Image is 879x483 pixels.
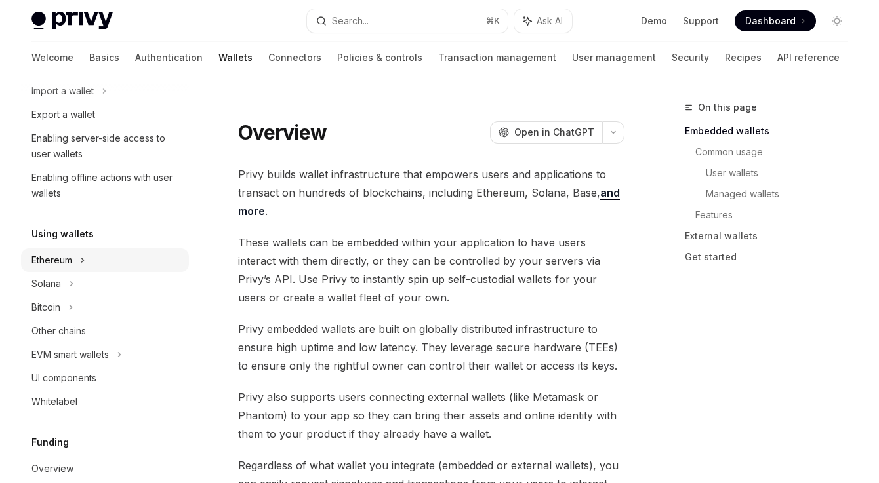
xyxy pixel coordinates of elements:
a: API reference [777,42,840,73]
a: Other chains [21,319,189,343]
a: Policies & controls [337,42,422,73]
div: Bitcoin [31,299,60,315]
button: Ask AI [514,9,572,33]
a: Demo [641,14,667,28]
div: Whitelabel [31,394,77,410]
a: Dashboard [735,10,816,31]
div: Search... [332,13,369,29]
a: Whitelabel [21,390,189,414]
div: Other chains [31,323,86,339]
a: Wallets [218,42,253,73]
div: Export a wallet [31,107,95,123]
img: light logo [31,12,113,30]
div: Ethereum [31,252,72,268]
a: UI components [21,366,189,390]
span: Privy embedded wallets are built on globally distributed infrastructure to ensure high uptime and... [238,320,624,375]
a: Enabling server-side access to user wallets [21,126,189,166]
div: EVM smart wallets [31,347,109,362]
a: Export a wallet [21,103,189,126]
a: Overview [21,457,189,480]
span: ⌘ K [486,16,500,26]
a: User wallets [706,163,858,184]
a: Common usage [695,142,858,163]
span: These wallets can be embedded within your application to have users interact with them directly, ... [238,233,624,307]
a: Connectors [268,42,321,73]
button: Open in ChatGPT [490,121,602,144]
a: Embedded wallets [685,121,858,142]
span: Dashboard [745,14,796,28]
button: Search...⌘K [307,9,508,33]
span: Privy builds wallet infrastructure that empowers users and applications to transact on hundreds o... [238,165,624,220]
a: Security [672,42,709,73]
div: Solana [31,276,61,292]
a: Get started [685,246,858,267]
div: UI components [31,370,96,386]
button: Toggle dark mode [827,10,848,31]
span: Privy also supports users connecting external wallets (like Metamask or Phantom) to your app so t... [238,388,624,443]
a: Enabling offline actions with user wallets [21,166,189,205]
h5: Using wallets [31,226,94,242]
a: Basics [89,42,119,73]
div: Overview [31,461,73,476]
div: Enabling server-side access to user wallets [31,130,181,162]
a: Support [683,14,719,28]
h1: Overview [238,121,327,144]
a: External wallets [685,225,858,246]
a: Features [695,204,858,225]
a: Recipes [725,42,762,73]
div: Enabling offline actions with user wallets [31,170,181,201]
span: Open in ChatGPT [514,126,594,139]
span: On this page [698,100,757,115]
a: Managed wallets [706,184,858,204]
h5: Funding [31,435,69,450]
a: Authentication [135,42,203,73]
span: Ask AI [537,14,563,28]
a: User management [572,42,656,73]
a: Welcome [31,42,73,73]
a: Transaction management [438,42,556,73]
